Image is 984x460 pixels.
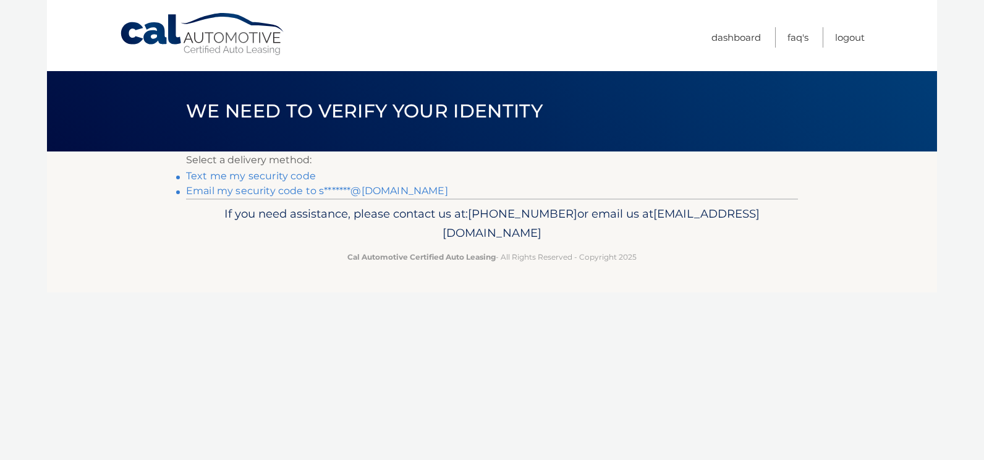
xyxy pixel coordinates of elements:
[787,27,808,48] a: FAQ's
[468,207,577,221] span: [PHONE_NUMBER]
[347,252,496,262] strong: Cal Automotive Certified Auto Leasing
[194,250,790,263] p: - All Rights Reserved - Copyright 2025
[194,204,790,244] p: If you need assistance, please contact us at: or email us at
[186,151,798,169] p: Select a delivery method:
[186,100,543,122] span: We need to verify your identity
[186,185,448,197] a: Email my security code to s*******@[DOMAIN_NAME]
[186,170,316,182] a: Text me my security code
[835,27,865,48] a: Logout
[711,27,761,48] a: Dashboard
[119,12,286,56] a: Cal Automotive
